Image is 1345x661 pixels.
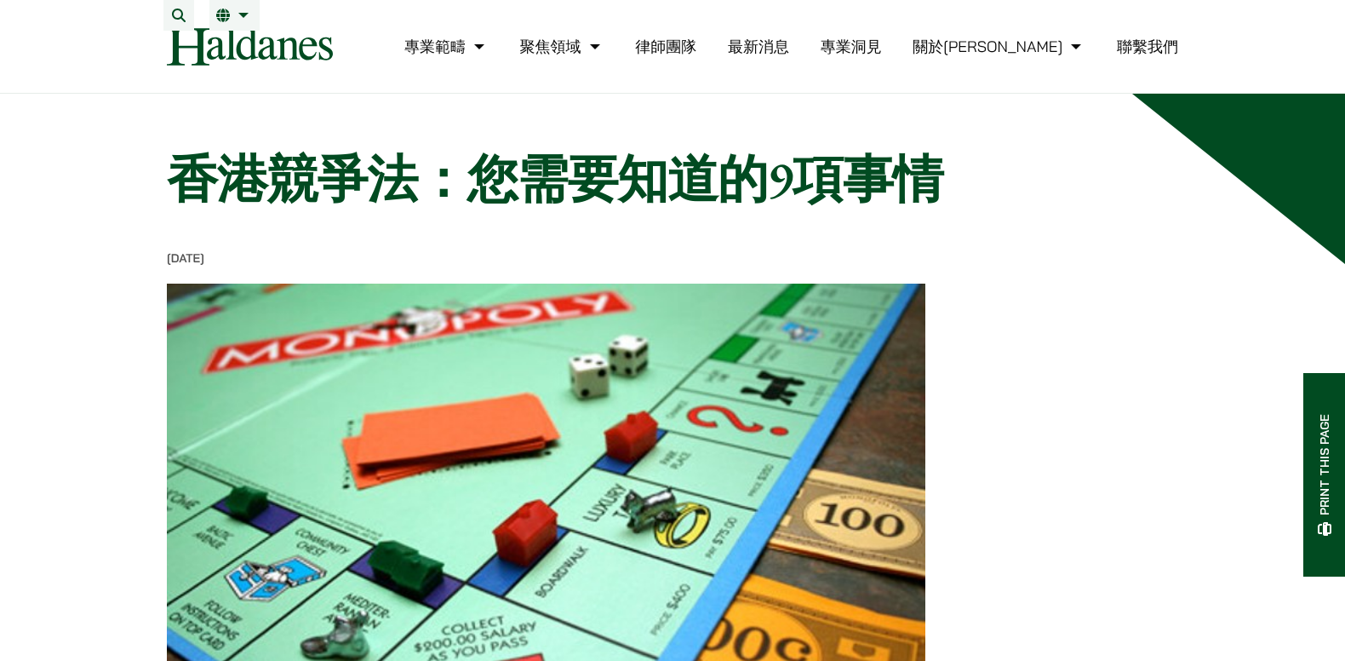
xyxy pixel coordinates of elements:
a: 聚焦領域 [520,37,604,56]
a: 繁 [216,9,253,22]
img: Logo of Haldanes [167,27,333,66]
a: 關於何敦 [913,37,1085,56]
a: 聯繫我們 [1117,37,1178,56]
a: 最新消息 [728,37,789,56]
a: 專業洞見 [821,37,882,56]
h1: 香港競爭法：您需要知道的9項事情 [167,148,1050,210]
a: 專業範疇 [404,37,489,56]
a: 律師團隊 [635,37,696,56]
time: [DATE] [167,250,204,266]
